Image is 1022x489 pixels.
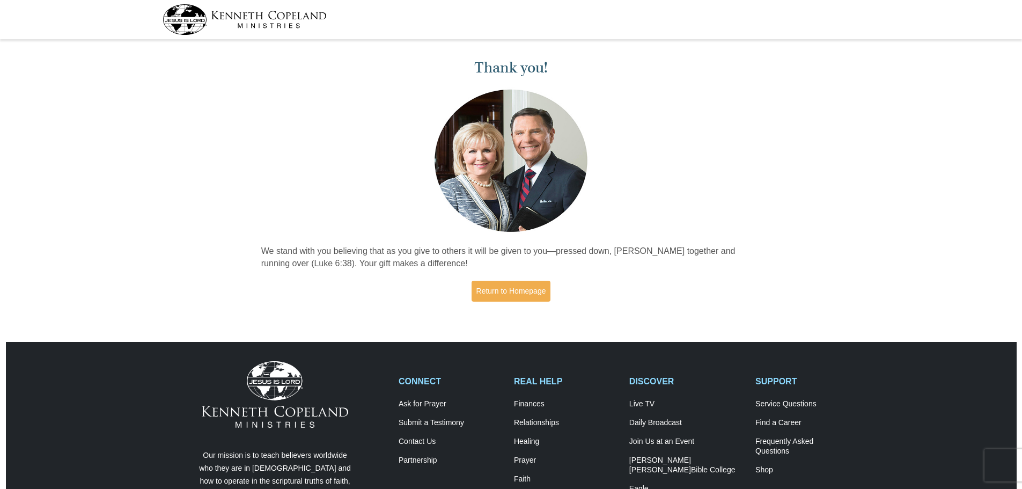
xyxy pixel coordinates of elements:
[755,418,859,428] a: Find a Career
[691,465,736,474] span: Bible College
[261,59,761,77] h1: Thank you!
[514,418,618,428] a: Relationships
[629,456,744,475] a: [PERSON_NAME] [PERSON_NAME]Bible College
[514,456,618,465] a: Prayer
[629,376,744,386] h2: DISCOVER
[629,399,744,409] a: Live TV
[514,399,618,409] a: Finances
[514,475,618,484] a: Faith
[399,376,503,386] h2: CONNECT
[202,361,348,428] img: Kenneth Copeland Ministries
[163,4,327,35] img: kcm-header-logo.svg
[514,437,618,447] a: Healing
[629,418,744,428] a: Daily Broadcast
[399,437,503,447] a: Contact Us
[514,376,618,386] h2: REAL HELP
[472,281,551,302] a: Return to Homepage
[755,399,859,409] a: Service Questions
[399,456,503,465] a: Partnership
[755,376,859,386] h2: SUPPORT
[399,418,503,428] a: Submit a Testimony
[432,87,590,235] img: Kenneth and Gloria
[629,437,744,447] a: Join Us at an Event
[399,399,503,409] a: Ask for Prayer
[261,245,761,270] p: We stand with you believing that as you give to others it will be given to you—pressed down, [PER...
[755,437,859,456] a: Frequently AskedQuestions
[755,465,859,475] a: Shop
